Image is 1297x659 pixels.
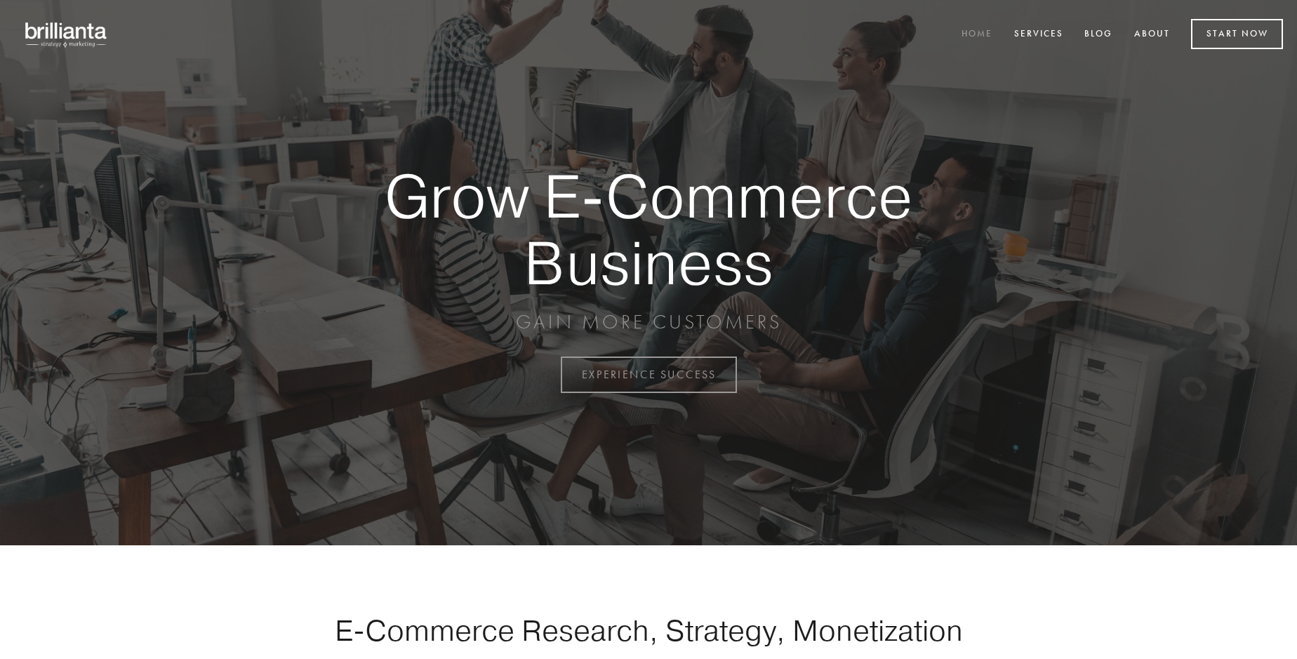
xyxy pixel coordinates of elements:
a: Services [1005,23,1072,46]
a: Blog [1075,23,1122,46]
strong: Grow E-Commerce Business [335,163,962,295]
h1: E-Commerce Research, Strategy, Monetization [291,613,1006,648]
a: Home [952,23,1002,46]
p: GAIN MORE CUSTOMERS [335,309,962,335]
img: brillianta - research, strategy, marketing [14,14,119,55]
a: EXPERIENCE SUCCESS [561,357,737,393]
a: Start Now [1191,19,1283,49]
a: About [1125,23,1179,46]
